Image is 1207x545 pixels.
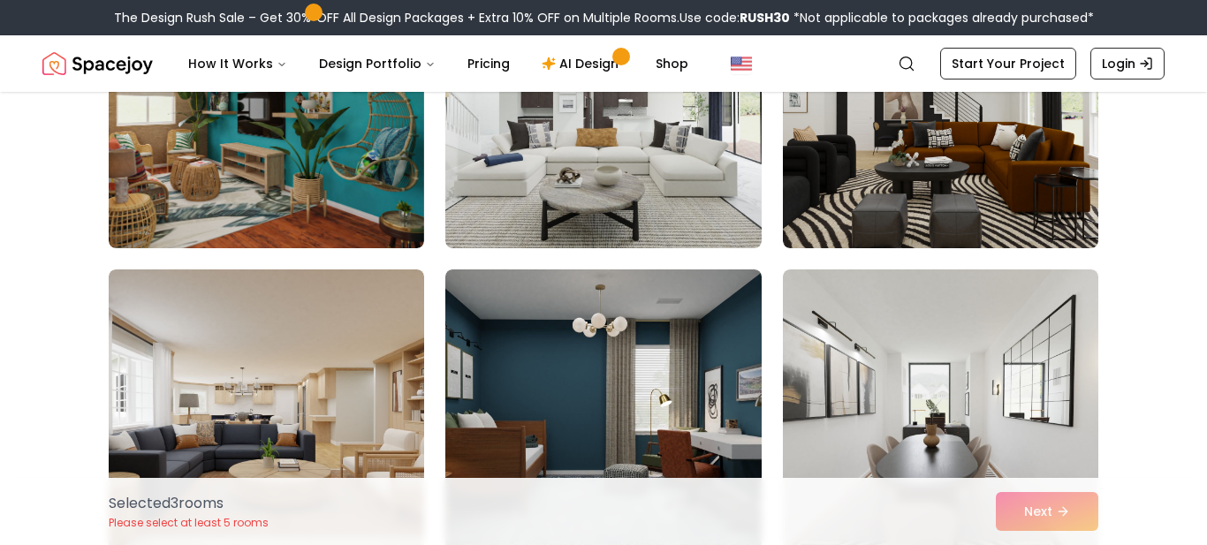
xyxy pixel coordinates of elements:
[740,9,790,26] b: RUSH30
[42,46,153,81] img: Spacejoy Logo
[174,46,702,81] nav: Main
[114,9,1094,26] div: The Design Rush Sale – Get 30% OFF All Design Packages + Extra 10% OFF on Multiple Rooms.
[1090,48,1165,79] a: Login
[641,46,702,81] a: Shop
[109,493,269,514] p: Selected 3 room s
[453,46,524,81] a: Pricing
[790,9,1094,26] span: *Not applicable to packages already purchased*
[731,53,752,74] img: United States
[940,48,1076,79] a: Start Your Project
[109,516,269,530] p: Please select at least 5 rooms
[528,46,638,81] a: AI Design
[305,46,450,81] button: Design Portfolio
[42,46,153,81] a: Spacejoy
[174,46,301,81] button: How It Works
[679,9,790,26] span: Use code:
[42,35,1165,92] nav: Global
